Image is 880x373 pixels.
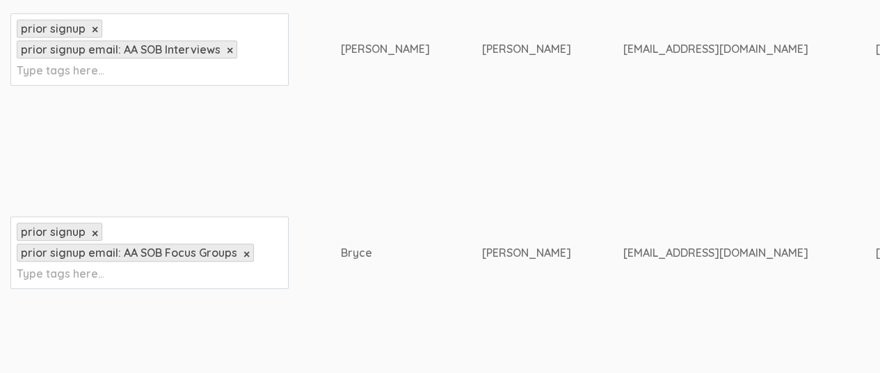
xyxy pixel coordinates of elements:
span: prior signup [21,22,86,35]
a: × [92,228,98,239]
span: prior signup [21,225,86,239]
iframe: Chat Widget [810,306,880,373]
div: [EMAIL_ADDRESS][DOMAIN_NAME] [623,41,823,57]
span: prior signup email: AA SOB Focus Groups [21,246,237,260]
div: Bryce [341,245,430,261]
div: [PERSON_NAME] [482,245,571,261]
span: prior signup email: AA SOB Interviews [21,42,221,56]
div: [PERSON_NAME] [341,41,430,57]
div: [EMAIL_ADDRESS][DOMAIN_NAME] [623,245,823,261]
input: Type tags here... [17,61,104,79]
a: × [92,24,98,35]
a: × [227,45,233,56]
input: Type tags here... [17,264,104,283]
a: × [243,248,250,260]
div: [PERSON_NAME] [482,41,571,57]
